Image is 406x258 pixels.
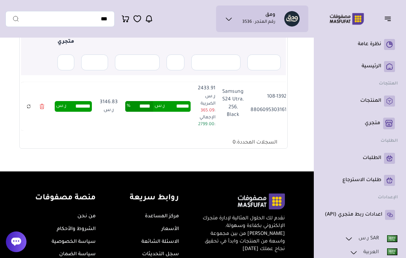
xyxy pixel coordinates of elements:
[250,107,287,114] p: 8806095303161
[95,82,122,131] td: 3146.83 ر.س
[201,108,214,113] span: 365.09
[387,235,397,242] img: Eng
[233,140,236,146] span: 0
[197,114,215,128] p: الإجمالي :
[381,139,398,143] strong: الطلبات
[242,19,275,26] p: رقم المتجر : 3536
[127,101,130,111] span: %
[224,135,286,147] div: السجلات المحددة:
[154,101,165,111] span: ر.س
[284,11,300,27] img: صالح
[198,122,214,127] span: 2799.00
[325,118,395,129] a: متجري
[358,41,381,48] p: نظرة عامة
[360,98,381,105] p: المنتجات
[57,227,96,232] a: الشروط والأحكام
[197,85,215,100] p: 2433.91 ر.س
[325,209,395,220] a: اعدادات ربط متجري (API)
[265,12,275,19] h1: ومق
[379,81,398,86] strong: المنتجات
[325,12,369,26] img: Logo
[77,214,96,219] a: من نحن
[349,248,398,257] a: العربية
[378,195,398,200] strong: الإعدادات
[161,227,179,232] a: الأسعار
[325,39,395,50] a: نظرة عامة
[57,16,74,45] strong: سعر البيع في متجري
[130,193,179,204] h4: روابط سريعة
[325,211,382,218] p: اعدادات ربط متجري (API)
[55,101,92,111] div: ر.س
[141,239,179,245] a: الاسئلة الشائعة
[59,252,96,257] a: سياسة الضمان
[142,252,179,257] a: سجل التحديثات
[325,96,395,107] a: المنتجات
[325,61,395,72] a: الرئيسية
[325,153,395,164] a: الطلبات
[325,175,395,186] a: طلبات الاسترجاع
[344,234,398,243] a: SAR ر.س
[52,239,96,245] a: سياسة الخصوصية
[362,63,381,70] p: الرئيسية
[342,177,381,184] p: طلبات الاسترجاع
[197,100,215,114] p: الضريبة :
[145,214,179,219] a: مركز المساعدة
[222,88,244,119] p: Samsung S24 Utra, 256, Black
[363,155,381,162] p: الطلبات
[200,215,285,254] p: نقدم لك الحلول المثالية لإدارة متجرك الإلكتروني بكفاءة وسهولة. [PERSON_NAME] من بين مجموعة واسعة ...
[365,120,380,127] p: متجري
[250,93,287,101] p: 108-1392
[35,193,96,204] h4: منصة مصفوفات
